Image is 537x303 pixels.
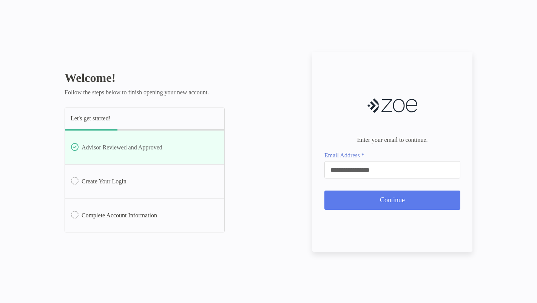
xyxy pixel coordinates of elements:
span: Email Address * [324,152,460,159]
img: Company Logo [367,93,417,118]
h1: Welcome! [65,71,225,85]
p: Complete Account Information [82,211,157,220]
p: Enter your email to continue. [357,137,427,143]
p: Create Your Login [82,177,127,186]
p: Advisor Reviewed and Approved [82,143,162,152]
p: Follow the steps below to finish opening your new account. [65,89,225,95]
input: Email Address * [325,167,460,173]
p: Let's get started! [71,115,111,122]
button: Continue [324,191,460,210]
